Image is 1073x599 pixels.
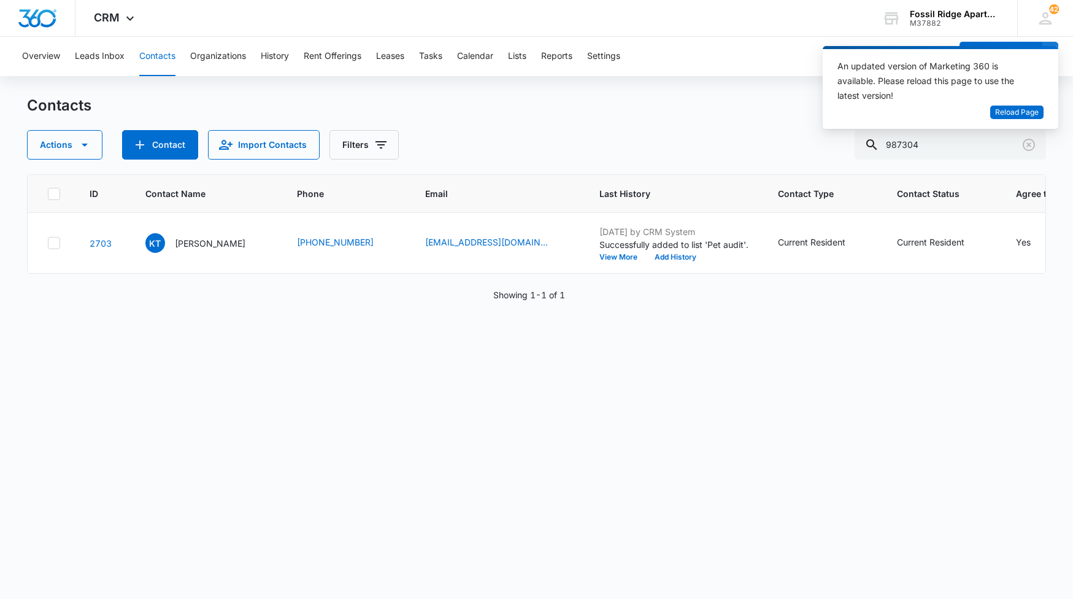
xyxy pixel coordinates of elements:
span: ID [90,187,98,200]
div: Yes [1016,236,1031,249]
button: Reload Page [990,106,1044,120]
button: History [261,37,289,76]
button: Settings [587,37,620,76]
button: Add Contact [960,42,1042,71]
div: Contact Name - Kobi Theunissen - Select to Edit Field [145,233,267,253]
div: Contact Type - Current Resident - Select to Edit Field [778,236,867,250]
button: Organizations [190,37,246,76]
button: Import Contacts [208,130,320,160]
p: [DATE] by CRM System [599,225,748,238]
input: Search Contacts [855,130,1046,160]
span: KT [145,233,165,253]
div: Current Resident [897,236,964,249]
span: Contact Name [145,187,250,200]
a: [PHONE_NUMBER] [297,236,374,249]
span: Reload Page [995,107,1039,118]
button: Filters [329,130,399,160]
div: account name [910,9,999,19]
p: Showing 1-1 of 1 [493,288,565,301]
button: Reports [541,37,572,76]
a: Navigate to contact details page for Kobi Theunissen [90,238,112,249]
span: Last History [599,187,731,200]
div: Contact Status - Current Resident - Select to Edit Field [897,236,986,250]
div: notifications count [1049,4,1059,14]
button: Rent Offerings [304,37,361,76]
span: Email [425,187,552,200]
button: Add Contact [122,130,198,160]
span: Phone [297,187,378,200]
button: Calendar [457,37,493,76]
span: Contact Type [778,187,850,200]
div: Phone - 7022374477 - Select to Edit Field [297,236,396,250]
button: Tasks [419,37,442,76]
div: account id [910,19,999,28]
button: Actions [27,130,102,160]
span: 42 [1049,4,1059,14]
button: Overview [22,37,60,76]
a: [EMAIL_ADDRESS][DOMAIN_NAME] [425,236,548,249]
button: Clear [1019,135,1039,155]
button: Leads Inbox [75,37,125,76]
div: Current Resident [778,236,845,249]
h1: Contacts [27,96,91,115]
span: CRM [94,11,120,24]
div: Agree to Subscribe - Yes - Select to Edit Field [1016,236,1053,250]
p: [PERSON_NAME] [175,237,245,250]
button: Leases [376,37,404,76]
button: Lists [508,37,526,76]
p: Successfully added to list 'Pet audit'. [599,238,748,251]
span: Contact Status [897,187,969,200]
button: View More [599,253,646,261]
button: Add History [646,253,705,261]
div: Email - theunissekobi@gmail.com - Select to Edit Field [425,236,570,250]
button: Contacts [139,37,175,76]
div: An updated version of Marketing 360 is available. Please reload this page to use the latest version! [837,59,1029,103]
